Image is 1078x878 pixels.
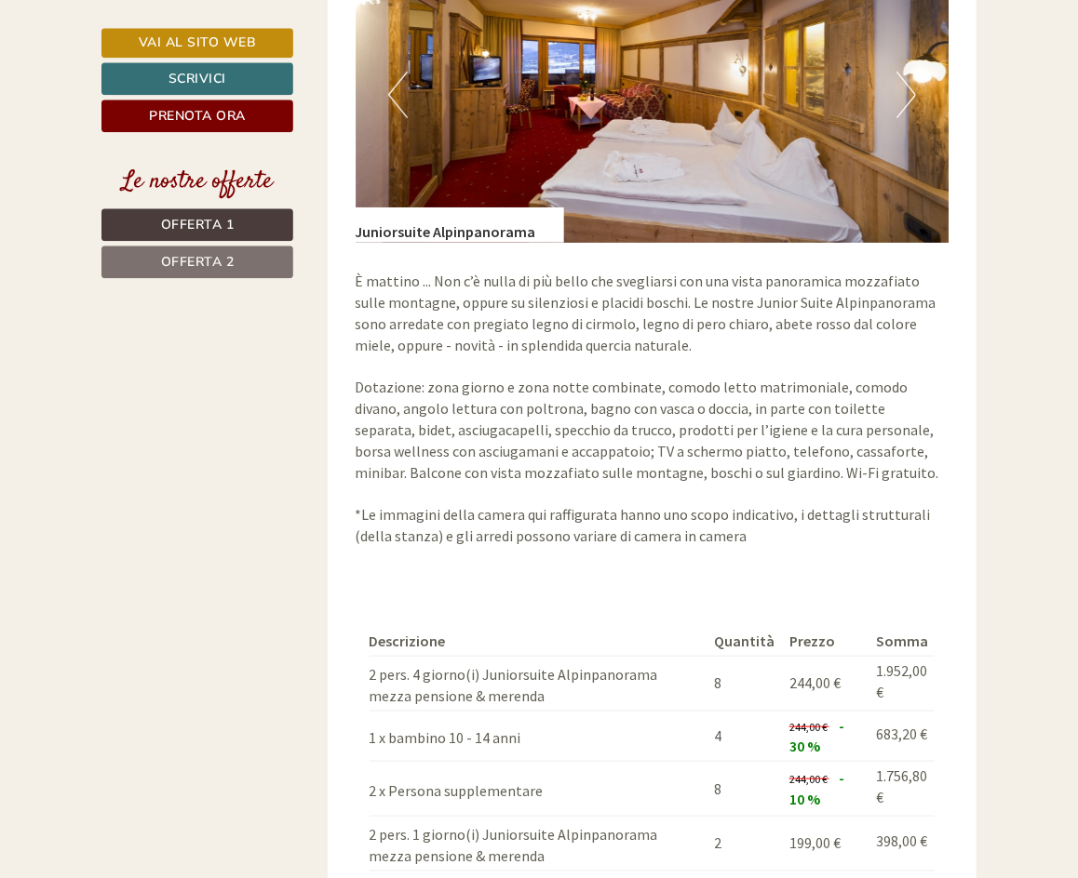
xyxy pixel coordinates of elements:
td: 1.756,80 € [869,762,935,817]
button: Invia [499,490,595,523]
div: Juniorsuite Alpinpanorama [356,207,564,243]
td: 8 [707,656,782,711]
span: 199,00 € [789,833,841,852]
td: 1.952,00 € [869,656,935,711]
td: 4 [707,711,782,762]
small: 10:33 [320,90,566,103]
td: 683,20 € [869,711,935,762]
td: 8 [707,762,782,817]
span: - 30 % [789,716,844,756]
span: 244,00 € [789,673,841,692]
span: Offerta 2 [161,253,235,271]
p: È mattino ... Non c’è nulla di più bello che svegliarsi con una vista panoramica mozzafiato sulle... [356,271,950,547]
span: 244,00 € [789,720,828,734]
div: [DATE] [263,14,330,46]
span: 244,00 € [789,772,828,786]
td: 2 pers. 1 giorno(i) Juniorsuite Alpinpanorama mezza pensione & merenda [370,817,707,871]
span: Offerta 1 [161,216,235,233]
td: 1 x bambino 10 - 14 anni [370,711,707,762]
td: 2 pers. 4 giorno(i) Juniorsuite Alpinpanorama mezza pensione & merenda [370,656,707,711]
th: Prezzo [782,627,869,656]
a: Scrivici [101,62,293,95]
div: Lei [320,54,566,69]
a: Vai al sito web [101,28,293,58]
button: Next [896,72,916,118]
div: Buon giorno, come possiamo aiutarla? [311,50,580,107]
td: 398,00 € [869,817,935,871]
th: Somma [869,627,935,656]
td: 2 x Persona supplementare [370,762,707,817]
td: 2 [707,817,782,871]
th: Descrizione [370,627,707,656]
div: Le nostre offerte [101,165,293,199]
button: Previous [388,72,408,118]
th: Quantità [707,627,782,656]
a: Prenota ora [101,100,293,132]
